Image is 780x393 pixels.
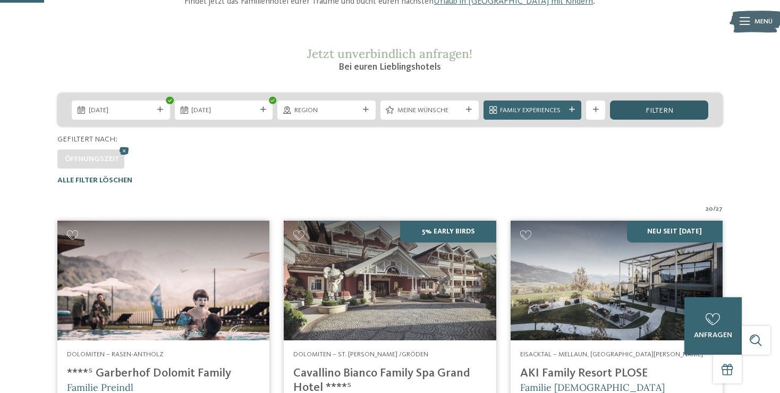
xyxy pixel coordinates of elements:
span: Gefiltert nach: [57,136,117,143]
span: Alle Filter löschen [57,177,132,184]
span: 27 [716,204,723,214]
span: Bei euren Lieblingshotels [338,62,441,72]
span: Meine Wünsche [397,106,462,115]
span: / [713,204,716,214]
span: anfragen [694,331,732,339]
span: Family Experiences [500,106,565,115]
span: 20 [706,204,713,214]
span: Dolomiten – St. [PERSON_NAME] /Gröden [293,351,428,358]
span: Region [294,106,359,115]
span: Öffnungszeit [65,155,120,163]
span: Jetzt unverbindlich anfragen! [307,46,472,61]
span: filtern [646,107,673,114]
span: Eisacktal – Mellaun, [GEOGRAPHIC_DATA][PERSON_NAME] [520,351,703,358]
img: Family Spa Grand Hotel Cavallino Bianco ****ˢ [284,221,496,340]
span: [DATE] [191,106,256,115]
span: [DATE] [89,106,154,115]
h4: ****ˢ Garberhof Dolomit Family [67,366,260,381]
img: Familienhotels gesucht? Hier findet ihr die besten! [511,221,723,340]
a: anfragen [684,297,742,355]
h4: AKI Family Resort PLOSE [520,366,713,381]
span: Dolomiten – Rasen-Antholz [67,351,164,358]
img: Familienhotels gesucht? Hier findet ihr die besten! [57,221,269,340]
